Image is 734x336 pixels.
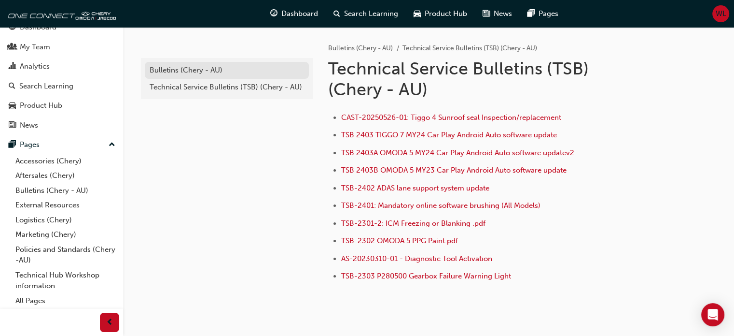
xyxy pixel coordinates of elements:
button: Pages [4,136,119,154]
span: search-icon [333,8,340,20]
a: TSB 2403B OMODA 5 MY23 Car Play Android Auto software update [341,166,567,175]
a: Logistics (Chery) [12,213,119,228]
a: TSB 2403 TIGGO 7 MY24 Car Play Android Auto software update [341,131,557,139]
span: Dashboard [281,8,318,19]
a: TSB 2403A OMODA 5 MY24 Car Play Android Auto software updatev2 [341,148,574,157]
span: chart-icon [9,62,16,71]
span: up-icon [109,139,115,151]
a: Bulletins (Chery - AU) [145,62,309,79]
a: car-iconProduct Hub [406,4,475,24]
span: prev-icon [106,317,113,329]
a: TSB-2301-2: ICM Freezing or Blanking .pdf [341,219,485,228]
span: News [494,8,512,19]
a: Product Hub [4,97,119,115]
a: Bulletins (Chery - AU) [12,183,119,198]
span: guage-icon [9,23,16,32]
a: Marketing (Chery) [12,227,119,242]
span: pages-icon [9,141,16,149]
a: pages-iconPages [520,4,566,24]
div: News [20,120,38,131]
span: search-icon [9,82,15,91]
span: car-icon [414,8,421,20]
span: Search Learning [344,8,398,19]
span: guage-icon [270,8,277,20]
a: Analytics [4,58,119,75]
a: TSB-2401: Mandatory online software brushing (All Models) [341,201,540,210]
span: pages-icon [527,8,535,20]
a: CAST-20250526-01: Tiggo 4 Sunroof seal Inspection/replacement [341,113,561,122]
div: Bulletins (Chery - AU) [150,65,304,76]
a: News [4,117,119,134]
button: DashboardMy TeamAnalyticsSearch LearningProduct HubNews [4,16,119,136]
a: Search Learning [4,77,119,95]
div: Product Hub [20,100,62,111]
a: My Team [4,38,119,56]
h1: Technical Service Bulletins (TSB) (Chery - AU) [328,58,645,100]
div: Pages [20,139,40,150]
span: Pages [539,8,558,19]
a: Technical Service Bulletins (TSB) (Chery - AU) [145,79,309,96]
a: search-iconSearch Learning [326,4,406,24]
button: WL [712,5,729,22]
div: Analytics [20,61,50,72]
div: My Team [20,42,50,53]
li: Technical Service Bulletins (TSB) (Chery - AU) [402,43,537,54]
a: TSB-2302 OMODA 5 PPG Paint.pdf [341,236,458,245]
div: Open Intercom Messenger [701,303,724,326]
span: news-icon [9,121,16,130]
span: car-icon [9,102,16,110]
a: Bulletins (Chery - AU) [328,44,393,52]
a: AS-20230310-01 - Diagnostic Tool Activation [341,254,492,263]
span: Product Hub [425,8,467,19]
img: oneconnect [5,4,116,23]
a: External Resources [12,198,119,213]
a: Policies and Standards (Chery -AU) [12,242,119,268]
span: news-icon [483,8,490,20]
a: Accessories (Chery) [12,154,119,169]
a: Aftersales (Chery) [12,168,119,183]
a: TSB-2303 P280500 Gearbox Failure Warning Light [341,272,511,280]
a: guage-iconDashboard [263,4,326,24]
span: people-icon [9,43,16,52]
a: news-iconNews [475,4,520,24]
a: TSB-2402 ADAS lane support system update [341,184,489,192]
span: WL [716,8,726,19]
a: All Pages [12,293,119,308]
div: Technical Service Bulletins (TSB) (Chery - AU) [150,82,304,93]
a: Technical Hub Workshop information [12,268,119,293]
div: Search Learning [19,81,73,92]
